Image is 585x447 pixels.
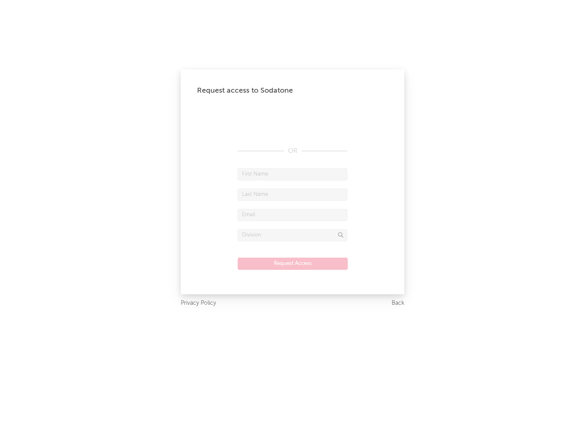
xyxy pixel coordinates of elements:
div: Request access to Sodatone [197,86,388,95]
button: Request Access [238,258,348,270]
a: Privacy Policy [181,298,216,308]
input: Email [238,209,347,221]
div: OR [238,146,347,156]
input: Last Name [238,189,347,201]
a: Back [392,298,404,308]
input: First Name [238,168,347,180]
input: Division [238,229,347,241]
